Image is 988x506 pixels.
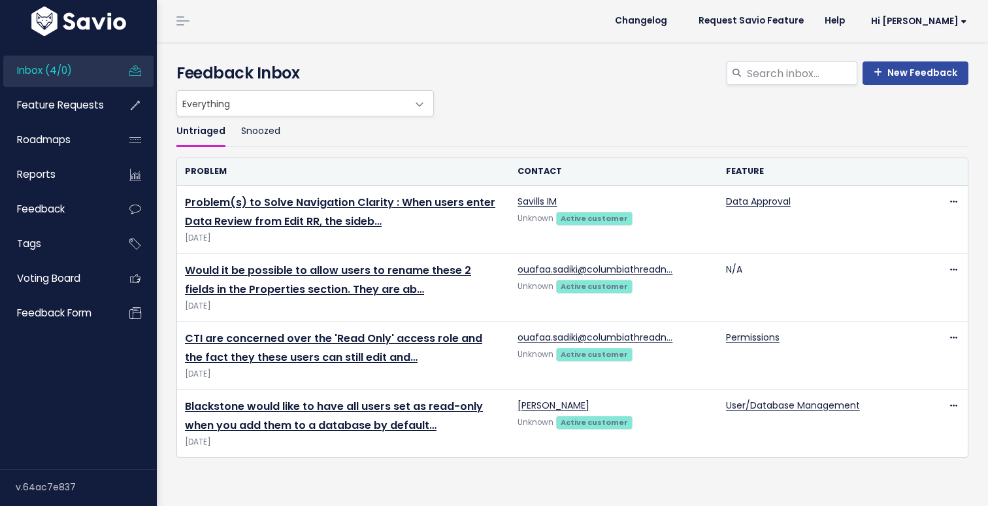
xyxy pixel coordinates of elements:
span: Tags [17,237,41,250]
a: Permissions [726,331,780,344]
span: Voting Board [17,271,80,285]
a: Data Approval [726,195,791,208]
span: Unknown [518,213,553,224]
a: User/Database Management [726,399,860,412]
span: [DATE] [185,435,502,449]
th: Contact [510,158,717,185]
input: Search inbox... [746,61,857,85]
span: Feedback form [17,306,91,320]
a: Blackstone would like to have all users set as read-only when you add them to a database by default… [185,399,483,433]
a: CTI are concerned over the 'Read Only' access role and the fact they these users can still edit and… [185,331,482,365]
a: Hi [PERSON_NAME] [855,11,978,31]
a: Voting Board [3,263,108,294]
span: Feature Requests [17,98,104,112]
span: Roadmaps [17,133,71,146]
td: N/A [718,254,926,322]
a: Problem(s) to Solve Navigation Clarity : When users enter Data Review from Edit RR, the sideb… [185,195,495,229]
a: Tags [3,229,108,259]
th: Problem [177,158,510,185]
a: Feature Requests [3,90,108,120]
a: New Feedback [863,61,968,85]
a: [PERSON_NAME] [518,399,589,412]
strong: Active customer [561,281,628,292]
span: Feedback [17,202,65,216]
span: Changelog [615,16,667,25]
span: Reports [17,167,56,181]
a: Active customer [556,415,632,428]
span: Unknown [518,349,553,360]
a: Active customer [556,347,632,360]
a: Active customer [556,279,632,292]
a: Feedback form [3,298,108,328]
span: Everything [177,91,407,116]
span: [DATE] [185,367,502,381]
h4: Feedback Inbox [176,61,968,85]
a: Snoozed [241,116,280,147]
img: logo-white.9d6f32f41409.svg [28,7,129,36]
span: [DATE] [185,231,502,245]
span: Unknown [518,417,553,428]
strong: Active customer [561,213,628,224]
div: v.64ac7e837 [16,470,157,504]
a: ouafaa.sadiki@columbiathreadn… [518,263,672,276]
a: Help [814,11,855,31]
ul: Filter feature requests [176,116,968,147]
span: [DATE] [185,299,502,313]
a: Savills IM [518,195,557,208]
a: Would it be possible to allow users to rename these 2 fields in the Properties section. They are ab… [185,263,471,297]
a: ouafaa.sadiki@columbiathreadn… [518,331,672,344]
th: Feature [718,158,926,185]
a: Untriaged [176,116,225,147]
a: Roadmaps [3,125,108,155]
strong: Active customer [561,417,628,428]
strong: Active customer [561,349,628,360]
span: Hi [PERSON_NAME] [871,16,967,26]
a: Request Savio Feature [688,11,814,31]
a: Reports [3,160,108,190]
a: Inbox (4/0) [3,56,108,86]
a: Active customer [556,211,632,224]
span: Inbox (4/0) [17,63,72,77]
span: Everything [176,90,434,116]
span: Unknown [518,281,553,292]
a: Feedback [3,194,108,224]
